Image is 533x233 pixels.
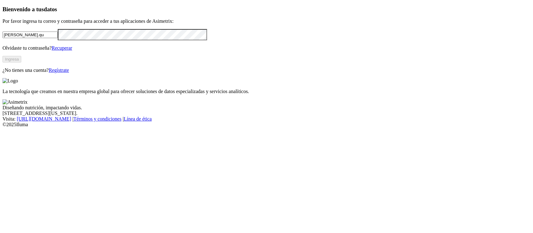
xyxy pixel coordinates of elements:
[49,67,69,73] a: Regístrate
[2,116,531,122] div: Visita : | |
[17,116,71,121] a: [URL][DOMAIN_NAME]
[73,116,121,121] a: Términos y condiciones
[2,89,531,94] p: La tecnología que creamos en nuestra empresa global para ofrecer soluciones de datos especializad...
[44,6,57,12] span: datos
[2,78,18,84] img: Logo
[2,6,531,13] h3: Bienvenido a tus
[2,105,531,111] div: Diseñando nutrición, impactando vidas.
[2,99,27,105] img: Asimetrix
[2,67,531,73] p: ¿No tienes una cuenta?
[2,18,531,24] p: Por favor ingresa tu correo y contraseña para acceder a tus aplicaciones de Asimetrix:
[2,45,531,51] p: Olvidaste tu contraseña?
[52,45,72,51] a: Recuperar
[2,122,531,127] div: © 2025 Iluma
[124,116,152,121] a: Línea de ética
[2,32,58,38] input: Tu correo
[2,56,21,62] button: Ingresa
[2,111,531,116] div: [STREET_ADDRESS][US_STATE].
